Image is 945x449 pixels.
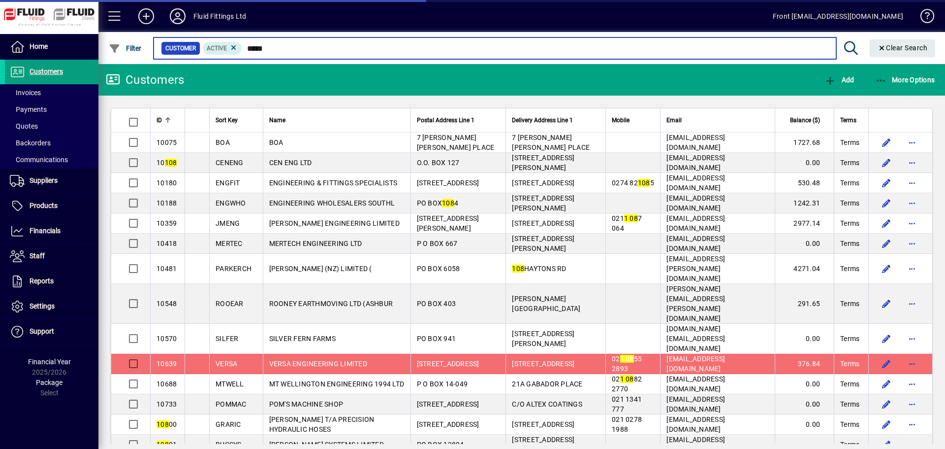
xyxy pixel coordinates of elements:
span: 02 82 2770 [612,375,642,393]
span: PO BOX 12804 [417,441,464,449]
button: More options [904,195,920,211]
span: [EMAIL_ADDRESS][DOMAIN_NAME] [666,154,725,172]
span: Add [824,76,854,84]
span: Terms [840,399,859,409]
em: 108 [512,265,524,273]
span: ENGINEERING & FITTINGS SPECIALISTS [269,179,398,187]
button: More options [904,296,920,311]
span: [STREET_ADDRESS][PERSON_NAME] [417,214,479,232]
em: 108 [442,199,454,207]
span: ENGINEERING WHOLESALERS SOUTHL [269,199,395,207]
span: 02 55 2893 [612,355,642,373]
span: [STREET_ADDRESS][PERSON_NAME] [512,194,574,212]
div: Email [666,115,769,126]
span: 10180 [157,179,177,187]
span: P O BOX 14-049 [417,380,468,388]
span: VERSA ENGINEERING LIMITED [269,360,367,368]
button: Edit [879,215,894,231]
span: 10418 [157,240,177,247]
span: 10 [157,159,177,167]
em: 108 [157,420,169,428]
button: Add [130,7,162,25]
span: PO BOX 4 [417,199,459,207]
em: 108 [638,179,650,187]
span: Terms [840,419,859,429]
span: Terms [840,138,859,147]
span: ROONEY EARTHMOVING LTD (ASHBUR [269,300,393,308]
span: ENGFIT [216,179,240,187]
span: Home [30,42,48,50]
span: 021 0278 1988 [612,415,642,433]
a: Settings [5,294,98,319]
span: Terms [840,379,859,389]
span: ROOEAR [216,300,244,308]
span: [EMAIL_ADDRESS][DOMAIN_NAME] [666,174,725,192]
span: [PERSON_NAME] SYSTEMS LIMITED [269,441,384,449]
td: 0.00 [775,414,834,435]
span: Filter [109,44,142,52]
span: Postal Address Line 1 [417,115,474,126]
span: 21A GABADOR PLACE [512,380,582,388]
em: 1 08 [620,375,634,383]
button: Add [822,71,856,89]
button: More options [904,155,920,171]
span: Customer [165,43,196,53]
span: Support [30,327,54,335]
td: 0.00 [775,324,834,354]
span: Sort Key [216,115,238,126]
span: [EMAIL_ADDRESS][DOMAIN_NAME] [666,214,725,232]
div: ID [157,115,179,126]
button: More options [904,135,920,150]
button: More options [904,236,920,251]
span: 10733 [157,400,177,408]
span: Financials [30,227,61,235]
span: [STREET_ADDRESS] [512,420,574,428]
span: Balance ($) [790,115,820,126]
span: CEN ENG LTD [269,159,312,167]
span: [STREET_ADDRESS] [417,420,479,428]
button: More options [904,376,920,392]
mat-chip: Activation Status: Active [203,42,242,55]
a: Backorders [5,135,98,151]
button: Edit [879,356,894,372]
span: 0274 82 5 [612,179,654,187]
button: More options [904,215,920,231]
span: More Options [875,76,935,84]
span: Customers [30,68,63,75]
td: 4271.04 [775,254,834,284]
span: Products [30,202,58,209]
a: Support [5,319,98,344]
span: [STREET_ADDRESS] [512,179,574,187]
span: [EMAIL_ADDRESS][DOMAIN_NAME] [666,194,725,212]
span: [PERSON_NAME] T/A PRECISION HYDRAULIC HOSES [269,415,375,433]
span: SILFER [216,335,239,343]
button: Edit [879,155,894,171]
td: 0.00 [775,234,834,254]
span: [EMAIL_ADDRESS][DOMAIN_NAME] [666,235,725,252]
div: Customers [106,72,184,88]
span: Quotes [10,122,38,130]
span: Communications [10,156,68,164]
span: POM'S MACHINE SHOP [269,400,344,408]
span: Delivery Address Line 1 [512,115,573,126]
span: Reports [30,277,54,285]
span: 10359 [157,219,177,227]
span: [EMAIL_ADDRESS][DOMAIN_NAME] [666,415,725,433]
span: MT WELLINGTON ENGINEERING 1994 LTD [269,380,405,388]
a: Staff [5,244,98,269]
button: More options [904,396,920,412]
span: BOA [216,138,230,146]
span: PARKERCH [216,265,252,273]
span: 7 [PERSON_NAME] [PERSON_NAME] PLACE [512,134,590,151]
span: [STREET_ADDRESS][PERSON_NAME] [512,235,574,252]
a: Products [5,194,98,218]
span: [EMAIL_ADDRESS][DOMAIN_NAME] [666,355,725,373]
span: CENENG [216,159,244,167]
div: Front [EMAIL_ADDRESS][DOMAIN_NAME] [773,8,903,24]
span: [STREET_ADDRESS][PERSON_NAME] [512,154,574,172]
button: Edit [879,261,894,276]
span: Clear Search [878,44,928,52]
a: Communications [5,151,98,168]
button: More options [904,175,920,191]
em: 1 08 [624,214,638,222]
